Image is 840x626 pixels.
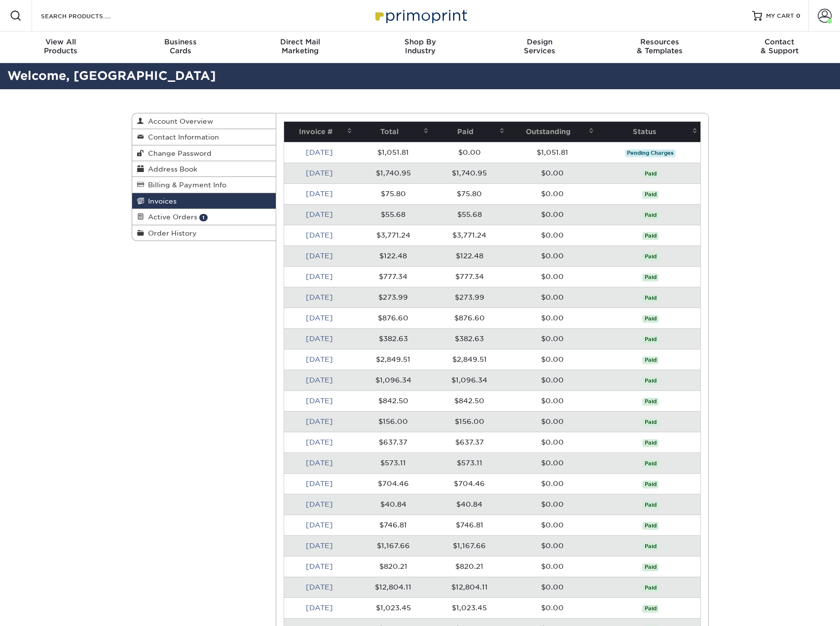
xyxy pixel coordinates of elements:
[720,37,840,46] span: Contact
[306,314,333,322] a: [DATE]
[355,370,432,390] td: $1,096.34
[355,349,432,370] td: $2,849.51
[432,390,508,411] td: $842.50
[360,37,480,46] span: Shop By
[508,163,596,183] td: $0.00
[642,356,658,364] span: Paid
[508,370,596,390] td: $0.00
[432,432,508,452] td: $637.37
[432,225,508,245] td: $3,771.24
[144,197,177,205] span: Invoices
[355,328,432,349] td: $382.63
[642,336,658,344] span: Paid
[642,211,658,219] span: Paid
[306,604,333,612] a: [DATE]
[625,149,676,157] span: Pending Charges
[432,163,508,183] td: $1,740.95
[642,232,658,240] span: Paid
[306,459,333,467] a: [DATE]
[432,245,508,266] td: $122.48
[132,209,276,225] a: Active Orders 1
[306,397,333,405] a: [DATE]
[642,294,658,302] span: Paid
[360,32,480,63] a: Shop ByIndustry
[306,355,333,363] a: [DATE]
[306,252,333,260] a: [DATE]
[355,473,432,494] td: $704.46
[432,597,508,618] td: $1,023.45
[508,349,596,370] td: $0.00
[306,169,333,177] a: [DATE]
[1,37,121,55] div: Products
[306,521,333,529] a: [DATE]
[432,349,508,370] td: $2,849.51
[642,439,658,447] span: Paid
[642,191,658,199] span: Paid
[432,473,508,494] td: $704.46
[355,432,432,452] td: $637.37
[642,377,658,385] span: Paid
[284,122,355,142] th: Invoice #
[306,335,333,343] a: [DATE]
[1,37,121,46] span: View All
[132,193,276,209] a: Invoices
[306,500,333,508] a: [DATE]
[508,411,596,432] td: $0.00
[642,274,658,281] span: Paid
[355,122,432,142] th: Total
[306,190,333,198] a: [DATE]
[355,163,432,183] td: $1,740.95
[306,148,333,156] a: [DATE]
[432,577,508,597] td: $12,804.11
[508,245,596,266] td: $0.00
[720,32,840,63] a: Contact& Support
[432,183,508,204] td: $75.80
[432,142,508,163] td: $0.00
[355,266,432,287] td: $777.34
[1,32,121,63] a: View AllProducts
[508,577,596,597] td: $0.00
[642,563,658,571] span: Paid
[642,253,658,261] span: Paid
[642,543,658,551] span: Paid
[796,12,801,19] span: 0
[355,411,432,432] td: $156.00
[432,308,508,328] td: $876.60
[508,452,596,473] td: $0.00
[240,37,360,46] span: Direct Mail
[432,494,508,515] td: $40.84
[240,37,360,55] div: Marketing
[600,37,720,55] div: & Templates
[144,181,226,189] span: Billing & Payment Info
[508,597,596,618] td: $0.00
[642,522,658,530] span: Paid
[355,577,432,597] td: $12,804.11
[355,287,432,308] td: $273.99
[144,165,197,173] span: Address Book
[432,122,508,142] th: Paid
[642,170,658,178] span: Paid
[508,494,596,515] td: $0.00
[371,5,470,26] img: Primoprint
[508,204,596,225] td: $0.00
[355,452,432,473] td: $573.11
[720,37,840,55] div: & Support
[600,37,720,46] span: Resources
[508,390,596,411] td: $0.00
[355,390,432,411] td: $842.50
[508,535,596,556] td: $0.00
[480,37,600,55] div: Services
[432,287,508,308] td: $273.99
[306,273,333,280] a: [DATE]
[508,473,596,494] td: $0.00
[642,584,658,592] span: Paid
[766,12,794,20] span: MY CART
[355,183,432,204] td: $75.80
[508,308,596,328] td: $0.00
[432,370,508,390] td: $1,096.34
[508,122,596,142] th: Outstanding
[432,515,508,535] td: $746.81
[508,515,596,535] td: $0.00
[355,515,432,535] td: $746.81
[432,204,508,225] td: $55.68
